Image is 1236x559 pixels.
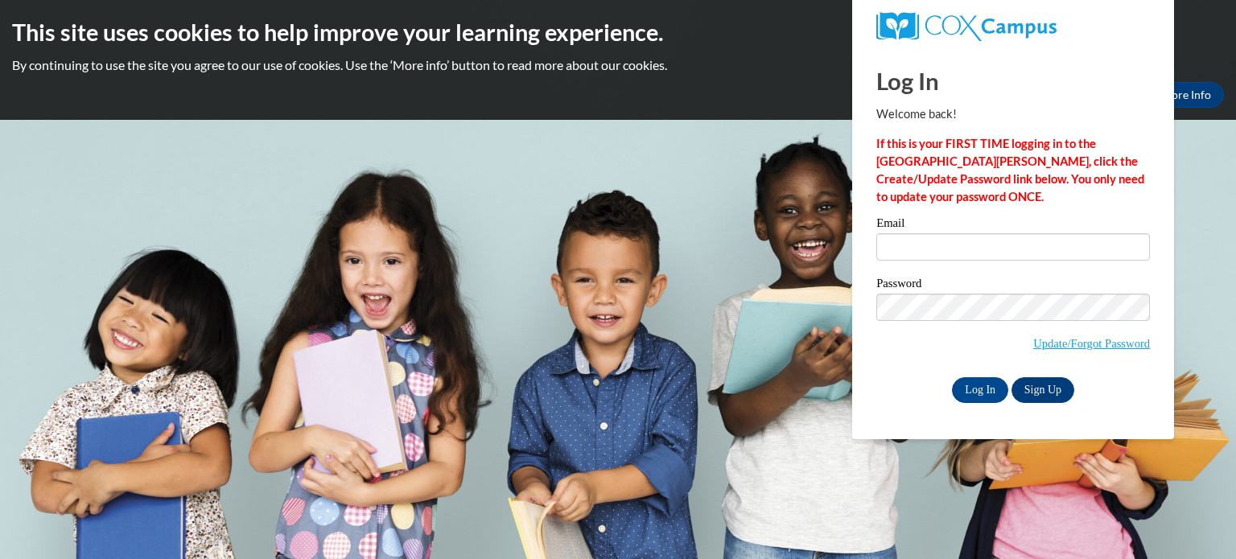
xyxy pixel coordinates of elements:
[12,56,1224,74] p: By continuing to use the site you agree to our use of cookies. Use the ‘More info’ button to read...
[876,12,1150,41] a: COX Campus
[876,12,1057,41] img: COX Campus
[952,377,1008,403] input: Log In
[1011,377,1074,403] a: Sign Up
[12,16,1224,48] h2: This site uses cookies to help improve your learning experience.
[1033,337,1150,350] a: Update/Forgot Password
[1148,82,1224,108] a: More Info
[876,277,1150,294] label: Password
[876,64,1150,97] h1: Log In
[876,105,1150,123] p: Welcome back!
[876,217,1150,233] label: Email
[876,137,1144,203] strong: If this is your FIRST TIME logging in to the [GEOGRAPHIC_DATA][PERSON_NAME], click the Create/Upd...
